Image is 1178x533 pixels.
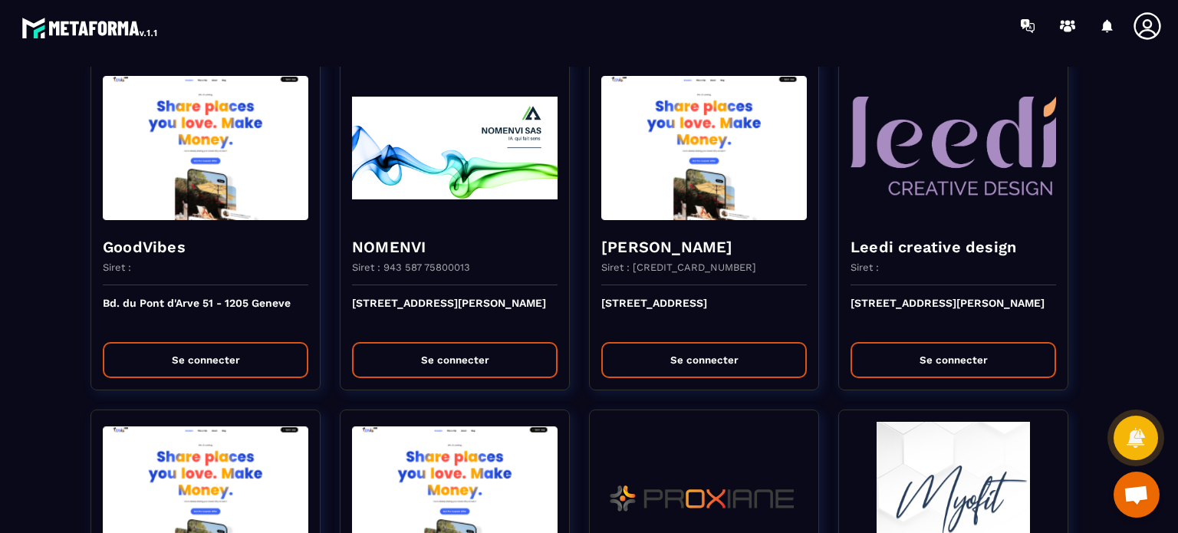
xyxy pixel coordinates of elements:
[601,262,756,273] p: Siret : [CREDIT_CARD_NUMBER]
[352,236,558,258] h4: NOMENVI
[601,236,807,258] h4: [PERSON_NAME]
[1114,472,1160,518] div: Ouvrir le chat
[851,71,1056,225] img: funnel-background
[851,236,1056,258] h4: Leedi creative design
[851,262,879,273] p: Siret :
[103,236,308,258] h4: GoodVibes
[601,342,807,378] button: Se connecter
[103,262,131,273] p: Siret :
[21,14,160,41] img: logo
[352,342,558,378] button: Se connecter
[851,297,1056,331] p: [STREET_ADDRESS][PERSON_NAME]
[851,342,1056,378] button: Se connecter
[103,342,308,378] button: Se connecter
[103,297,308,331] p: Bd. du Pont d'Arve 51 - 1205 Geneve
[601,297,807,331] p: [STREET_ADDRESS]
[352,71,558,225] img: funnel-background
[352,262,470,273] p: Siret : 943 587 75800013
[601,71,807,225] img: funnel-background
[352,297,558,331] p: [STREET_ADDRESS][PERSON_NAME]
[103,71,308,225] img: funnel-background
